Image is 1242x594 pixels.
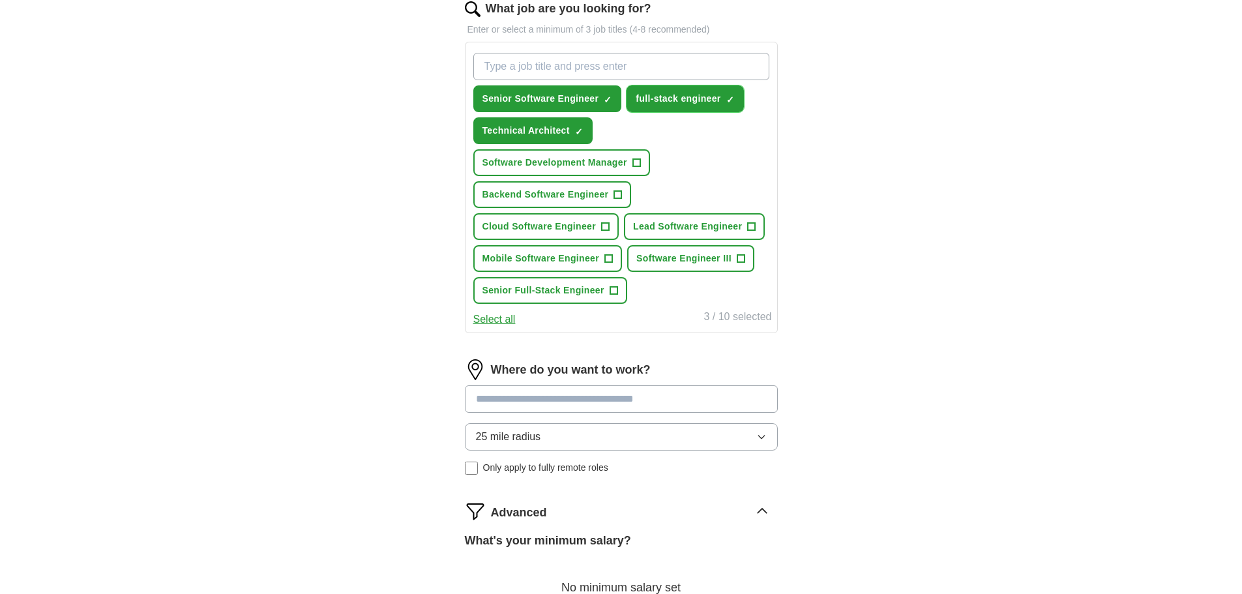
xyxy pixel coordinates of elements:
button: 25 mile radius [465,423,778,451]
span: Technical Architect [482,124,570,138]
span: ✓ [604,95,612,105]
span: full-stack engineer [636,92,720,106]
button: Senior Full-Stack Engineer [473,277,627,304]
button: Senior Software Engineer✓ [473,85,622,112]
span: Only apply to fully remote roles [483,461,608,475]
span: 25 mile radius [476,429,541,445]
p: Enter or select a minimum of 3 job titles (4-8 recommended) [465,23,778,37]
button: Cloud Software Engineer [473,213,619,240]
img: filter [465,501,486,522]
button: Software Engineer III [627,245,754,272]
button: Technical Architect✓ [473,117,593,144]
input: Only apply to fully remote roles [465,462,478,475]
span: Software Engineer III [636,252,732,265]
span: ✓ [726,95,734,105]
span: Software Development Manager [482,156,627,170]
img: location.png [465,359,486,380]
div: 3 / 10 selected [703,309,771,327]
button: full-stack engineer✓ [627,85,743,112]
img: search.png [465,1,481,17]
button: Software Development Manager [473,149,650,176]
span: Advanced [491,504,547,522]
button: Select all [473,312,516,327]
span: Senior Software Engineer [482,92,599,106]
input: Type a job title and press enter [473,53,769,80]
button: Backend Software Engineer [473,181,632,208]
span: Senior Full-Stack Engineer [482,284,604,297]
button: Mobile Software Engineer [473,245,623,272]
span: Mobile Software Engineer [482,252,600,265]
label: What's your minimum salary? [465,532,631,550]
span: Cloud Software Engineer [482,220,597,233]
label: Where do you want to work? [491,361,651,379]
span: ✓ [575,126,583,137]
span: Backend Software Engineer [482,188,609,201]
span: Lead Software Engineer [633,220,742,233]
button: Lead Software Engineer [624,213,765,240]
